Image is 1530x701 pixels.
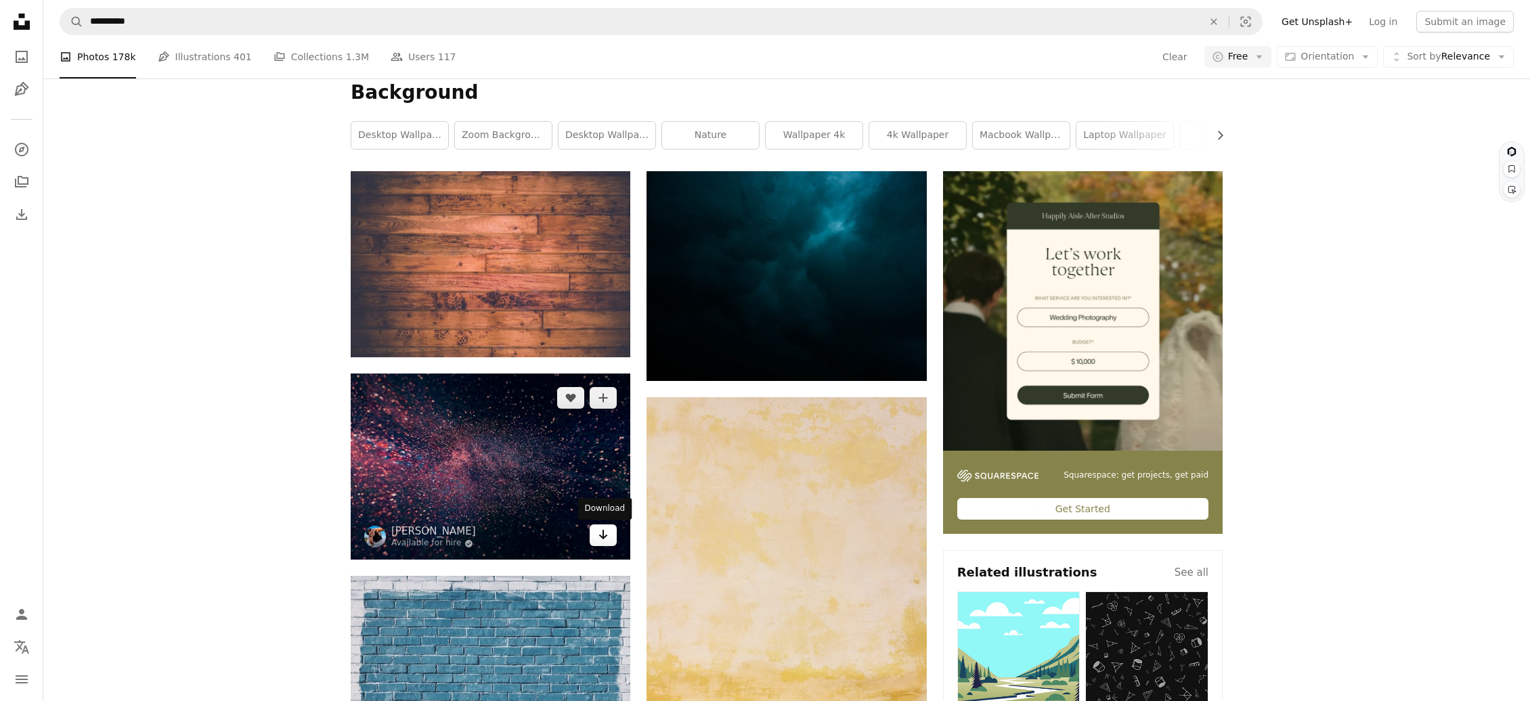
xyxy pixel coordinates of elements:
a: Illustrations 401 [158,35,252,78]
h4: Related illustrations [957,564,1097,581]
img: file-1747939393036-2c53a76c450aimage [943,171,1223,451]
button: Language [8,633,35,660]
a: wallpaper [1180,122,1277,149]
img: a large body of water under a cloudy sky [647,171,926,381]
a: Get Unsplash+ [1273,11,1361,32]
span: 401 [234,49,252,64]
button: Free [1204,46,1272,68]
a: Users 117 [391,35,456,78]
button: Visual search [1229,9,1262,35]
a: desktop wallpapers [351,122,448,149]
span: 117 [438,49,456,64]
span: Squarespace: get projects, get paid [1064,470,1208,481]
a: nature [662,122,759,149]
a: Available for hire [391,538,476,549]
button: scroll list to the right [1208,122,1223,149]
a: a large body of water under a cloudy sky [647,269,926,281]
a: flowers beside yellow wall [647,600,926,612]
a: Collections 1.3M [274,35,369,78]
a: Download [590,524,617,546]
a: [PERSON_NAME] [391,524,476,538]
a: brown wooden board [351,258,630,270]
a: desktop wallpaper [559,122,655,149]
a: Log in [1361,11,1405,32]
button: Sort byRelevance [1383,46,1514,68]
img: Go to Billy Huynh's profile [364,526,386,547]
a: wallpaper 4k [766,122,862,149]
button: Orientation [1277,46,1378,68]
a: Explore [8,136,35,163]
div: Get Started [957,498,1208,520]
span: Sort by [1407,51,1441,62]
a: Illustrations [8,76,35,103]
button: Search Unsplash [60,9,83,35]
span: 1.3M [346,49,369,64]
a: macbook wallpaper [973,122,1070,149]
span: Free [1228,50,1248,64]
span: Orientation [1300,51,1354,62]
img: file-1747939142011-51e5cc87e3c9 [957,470,1039,482]
a: Collections [8,168,35,196]
img: blue skies filled of stars [351,374,630,560]
a: laptop wallpaper [1076,122,1173,149]
form: Find visuals sitewide [60,8,1263,35]
a: Home — Unsplash [8,8,35,38]
a: 4k wallpaper [869,122,966,149]
a: See all [1175,564,1208,581]
button: Add to Collection [590,387,617,409]
a: Squarespace: get projects, get paidGet Started [943,171,1223,534]
button: Menu [8,666,35,693]
span: Relevance [1407,50,1490,64]
button: Clear [1199,9,1229,35]
button: Submit an image [1416,11,1514,32]
img: brown wooden board [351,171,630,357]
a: blue skies filled of stars [351,460,630,472]
button: Clear [1162,46,1188,68]
a: gray concrete bricks painted in blue [351,675,630,687]
div: Download [578,498,632,520]
button: Like [557,387,584,409]
a: zoom background [455,122,552,149]
a: Download History [8,201,35,228]
a: Photos [8,43,35,70]
h1: Background [351,81,1223,105]
a: Log in / Sign up [8,601,35,628]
